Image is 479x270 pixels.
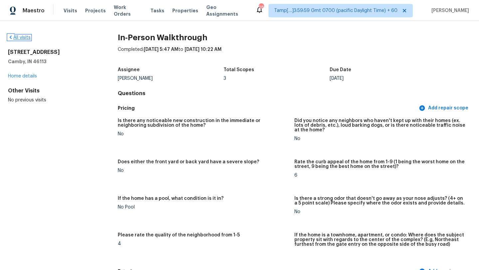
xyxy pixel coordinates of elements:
button: Add repair scope [417,102,471,114]
h5: Pricing [118,105,417,112]
div: 4 [118,241,289,246]
span: Visits [64,7,77,14]
div: [PERSON_NAME] [118,76,224,81]
h4: Questions [118,90,471,97]
div: 3 [224,76,330,81]
span: Geo Assignments [206,4,247,17]
span: [DATE] 5:47 AM [144,47,178,52]
a: All visits [8,35,31,40]
div: No [118,132,289,136]
h5: Is there a strong odor that doesn't go away as your nose adjusts? (4+ on a 5 point scale) Please ... [294,196,466,205]
div: Other Visits [8,87,96,94]
span: Maestro [23,7,45,14]
div: No Pool [118,205,289,209]
h5: If the home has a pool, what condition is it in? [118,196,224,201]
a: Home details [8,74,37,78]
div: No [118,168,289,173]
h5: Assignee [118,67,140,72]
h5: Rate the curb appeal of the home from 1-9 (1 being the worst home on the street, 9 being the best... [294,160,466,169]
h5: Please rate the quality of the neighborhood from 1-5 [118,233,240,237]
span: Projects [85,7,106,14]
span: Add repair scope [420,104,468,112]
div: No [294,209,466,214]
span: No previous visits [8,98,46,102]
span: [DATE] 10:22 AM [185,47,222,52]
h5: Total Scopes [224,67,254,72]
h2: In-Person Walkthrough [118,34,471,41]
h5: Due Date [330,67,351,72]
div: Completed: to [118,46,471,64]
h2: [STREET_ADDRESS] [8,49,96,56]
h5: Is there any noticeable new construction in the immediate or neighboring subdivision of the home? [118,118,289,128]
span: Properties [172,7,198,14]
div: [DATE] [330,76,436,81]
div: No [294,136,466,141]
h5: Did you notice any neighbors who haven't kept up with their homes (ex. lots of debris, etc.), lou... [294,118,466,132]
span: Tamp[…]3:59:59 Gmt 0700 (pacific Daylight Time) + 60 [274,7,398,14]
span: [PERSON_NAME] [429,7,469,14]
h5: Does either the front yard or back yard have a severe slope? [118,160,259,164]
span: Tasks [150,8,164,13]
div: 282 [259,4,263,11]
h5: Camby, IN 46113 [8,58,96,65]
span: Work Orders [114,4,142,17]
h5: If the home is a townhome, apartment, or condo: Where does the subject property sit with regards ... [294,233,466,247]
div: 6 [294,173,466,178]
